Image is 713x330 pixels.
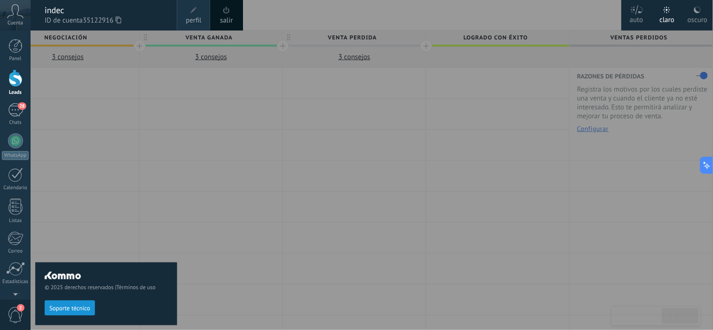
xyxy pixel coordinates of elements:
[2,248,29,254] div: Correo
[45,284,168,291] span: © 2025 derechos reservados |
[18,102,26,110] span: 28
[83,15,121,26] span: 35122916
[45,15,168,26] span: ID de cuenta
[45,304,95,311] a: Soporte técnico
[2,120,29,126] div: Chats
[49,305,90,312] span: Soporte técnico
[2,279,29,285] div: Estadísticas
[117,284,156,291] a: Términos de uso
[2,151,29,160] div: WhatsApp
[2,56,29,62] div: Panel
[660,6,675,31] div: claro
[45,5,168,15] div: indec
[2,218,29,224] div: Listas
[2,185,29,191] div: Calendario
[17,304,24,312] span: 2
[220,15,233,26] a: salir
[688,6,707,31] div: oscuro
[45,300,95,315] button: Soporte técnico
[630,6,643,31] div: auto
[2,90,29,96] div: Leads
[8,20,23,26] span: Cuenta
[186,15,201,26] span: perfil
